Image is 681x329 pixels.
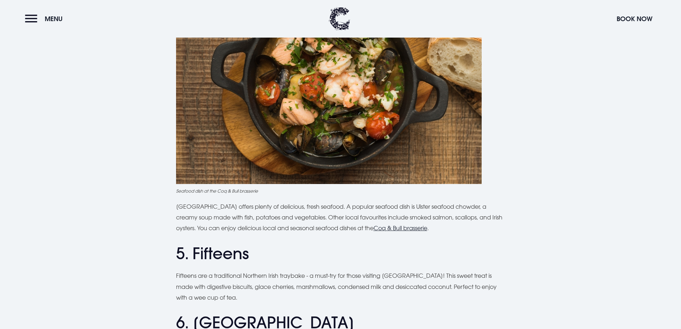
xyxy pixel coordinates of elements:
[613,11,656,26] button: Book Now
[374,224,427,232] a: Coq & Bull brasserie
[176,188,505,194] figcaption: Seafood dish at the Coq & Bull brasserie
[45,15,63,23] span: Menu
[176,201,505,234] p: [GEOGRAPHIC_DATA] offers plenty of delicious, fresh seafood. A popular seafood dish is Ulster sea...
[176,270,505,303] p: Fifteens are a traditional Northern Irish traybake - a must-try for those visiting [GEOGRAPHIC_DA...
[329,7,350,30] img: Clandeboye Lodge
[25,11,66,26] button: Menu
[176,244,505,263] h2: 5. Fifteens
